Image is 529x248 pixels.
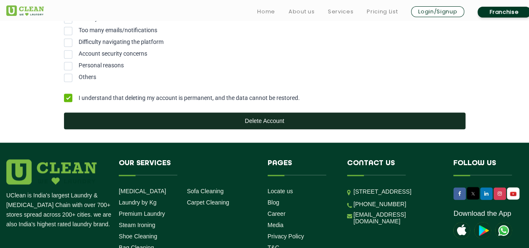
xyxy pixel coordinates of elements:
a: Career [268,210,286,217]
img: UClean Laundry and Dry Cleaning [508,189,519,198]
a: Login/Signup [411,6,464,17]
button: Delete Account [64,112,465,129]
h4: Contact us [347,159,441,175]
a: Blog [268,199,279,206]
a: Pricing List [367,7,398,17]
span: I understand that deleting my account is permanent, and the data cannot be restored. [79,95,300,101]
img: apple-icon.png [453,222,470,239]
span: Others [79,74,96,80]
a: Locate us [268,188,293,194]
a: Laundry by Kg [119,199,156,206]
a: Download the App [453,210,511,218]
a: Home [257,7,275,17]
h4: Follow us [453,159,527,175]
img: logo.png [6,159,97,184]
a: [PHONE_NUMBER] [353,201,406,207]
span: Personal reasons [79,62,124,69]
h4: Our Services [119,159,255,175]
span: Account security concerns [79,50,147,57]
span: Too many emails/notifications [79,27,157,33]
a: Services [328,7,353,17]
img: UClean Laundry and Dry Cleaning [6,5,44,16]
a: [EMAIL_ADDRESS][DOMAIN_NAME] [353,211,441,225]
a: Privacy Policy [268,233,304,240]
h4: Pages [268,159,335,175]
span: Difficulty navigating the platform [79,38,164,45]
p: [STREET_ADDRESS] [353,187,441,197]
a: Carpet Cleaning [187,199,229,206]
a: [MEDICAL_DATA] [119,188,166,194]
img: UClean Laundry and Dry Cleaning [495,222,512,239]
a: Premium Laundry [119,210,165,217]
img: playstoreicon.png [474,222,491,239]
a: Sofa Cleaning [187,188,224,194]
a: About us [289,7,314,17]
a: Shoe Cleaning [119,233,157,240]
a: Media [268,222,284,228]
a: Steam Ironing [119,222,155,228]
p: UClean is India's largest Laundry & [MEDICAL_DATA] Chain with over 700+ stores spread across 200+... [6,191,112,229]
